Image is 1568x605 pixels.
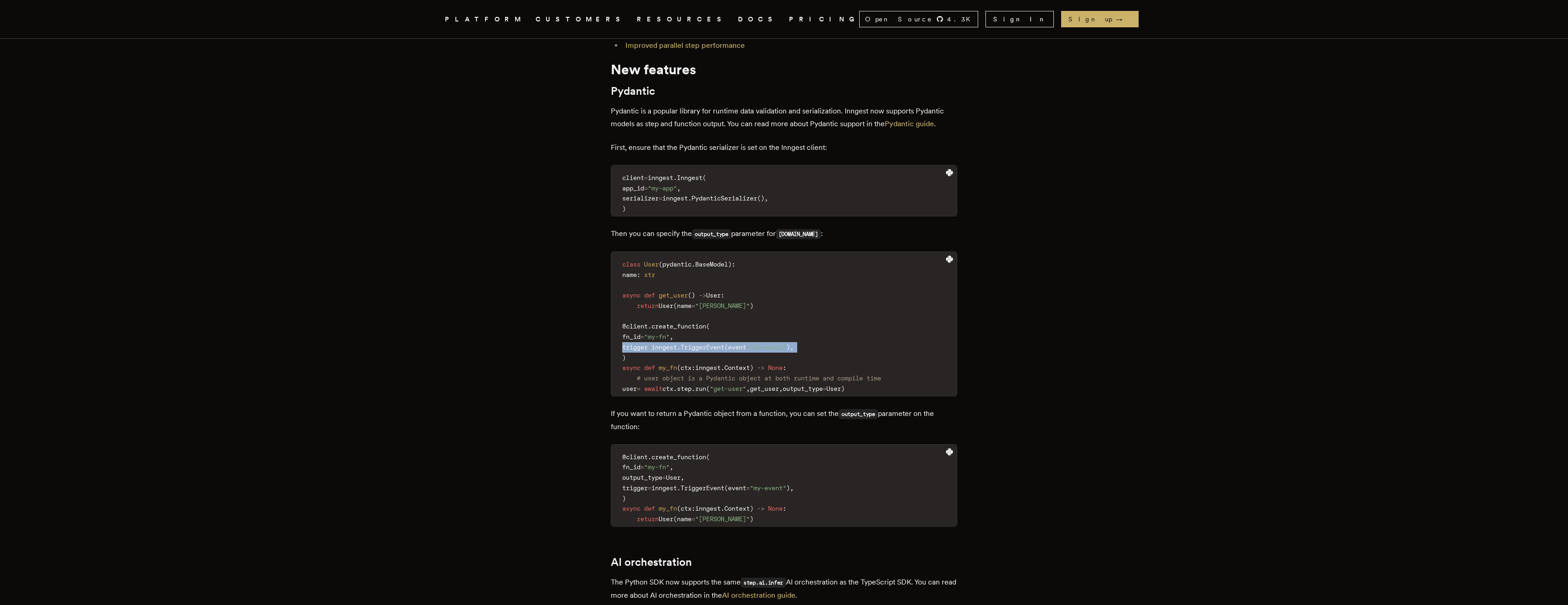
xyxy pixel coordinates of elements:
[721,292,724,299] span: :
[947,15,976,24] span: 4.3 K
[677,515,691,523] span: name
[644,185,648,192] span: =
[659,195,662,202] span: =
[622,205,626,212] span: )
[865,15,933,24] span: Open Source
[644,385,662,392] span: await
[757,364,761,371] span: -
[823,385,826,392] span: =
[699,292,702,299] span: -
[789,14,859,25] a: PRICING
[648,453,651,461] span: .
[691,385,695,392] span: .
[644,174,648,181] span: =
[750,515,753,523] span: )
[637,14,727,25] button: RESOURCES
[776,229,821,239] code: [DOMAIN_NAME]
[681,364,691,371] span: ctx
[761,364,764,371] span: >
[746,484,750,492] span: =
[644,271,655,278] span: str
[691,261,695,268] span: .
[768,505,783,512] span: None
[622,474,662,481] span: output_type
[622,292,640,299] span: async
[724,344,728,351] span: (
[786,344,790,351] span: )
[722,591,795,600] a: AI orchestration guide
[637,302,659,309] span: return
[651,484,677,492] span: inngest
[648,323,651,330] span: .
[1116,15,1131,24] span: →
[761,195,764,202] span: )
[681,344,724,351] span: TriggerEvent
[702,292,706,299] span: >
[746,344,750,351] span: =
[746,385,750,392] span: ,
[637,385,640,392] span: =
[783,364,786,371] span: :
[622,323,648,330] span: @client
[677,385,691,392] span: step
[681,484,724,492] span: TriggerEvent
[622,453,648,461] span: @client
[662,385,673,392] span: ctx
[637,374,881,382] span: # user object is a Pydantic object at both runtime and compile time
[783,385,823,392] span: output_type
[644,364,655,371] span: def
[644,463,670,471] span: "my-fn"
[622,385,637,392] span: user
[706,385,710,392] span: (
[761,505,764,512] span: >
[706,323,710,330] span: (
[783,505,786,512] span: :
[536,14,626,25] a: CUSTOMERS
[677,185,681,192] span: ,
[724,364,750,371] span: Context
[839,409,878,419] code: output_type
[644,333,670,340] span: "my-fn"
[648,484,651,492] span: =
[659,505,677,512] span: my_fn
[724,505,750,512] span: Context
[691,505,695,512] span: :
[648,185,677,192] span: "my-app"
[659,364,677,371] span: my_fn
[659,261,662,268] span: (
[786,484,790,492] span: )
[702,174,706,181] span: (
[673,302,677,309] span: (
[651,453,706,461] span: create_function
[673,385,677,392] span: .
[768,364,783,371] span: None
[790,484,794,492] span: ,
[622,495,626,502] span: )
[611,141,957,154] p: First, ensure that the Pydantic serializer is set on the Inngest client:
[445,14,525,25] span: PLATFORM
[688,195,691,202] span: .
[662,474,666,481] span: =
[670,463,673,471] span: ,
[790,344,794,351] span: ,
[611,556,957,569] h2: AI orchestration
[757,195,761,202] span: (
[1061,11,1139,27] a: Sign up
[622,484,648,492] span: trigger
[651,344,677,351] span: inngest
[622,261,640,268] span: class
[622,463,640,471] span: fn_id
[706,453,710,461] span: (
[724,484,728,492] span: (
[691,195,757,202] span: PydanticSerializer
[750,344,786,351] span: "my-event"
[622,185,644,192] span: app_id
[611,576,957,602] p: The Python SDK now supports the same AI orchestration as the TypeScript SDK. You can read more ab...
[611,407,957,433] p: If you want to return a Pydantic object from a function, you can set the parameter on the function:
[622,364,640,371] span: async
[677,484,681,492] span: .
[625,41,745,50] a: Improved parallel step performance
[648,344,651,351] span: =
[622,333,640,340] span: fn_id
